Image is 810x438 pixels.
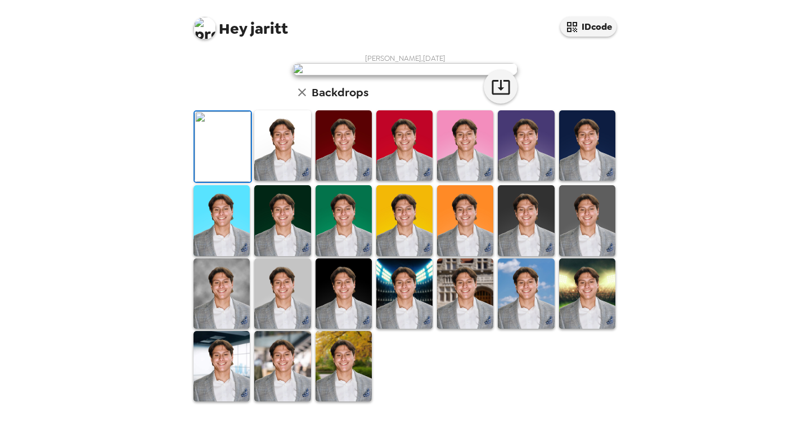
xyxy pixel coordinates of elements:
img: user [292,63,517,75]
span: Hey [219,19,247,39]
img: profile pic [193,17,216,39]
button: IDcode [560,17,616,37]
h6: Backdrops [312,83,368,101]
img: Original [195,111,251,182]
span: jaritt [193,11,288,37]
span: [PERSON_NAME] , [DATE] [365,53,445,63]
